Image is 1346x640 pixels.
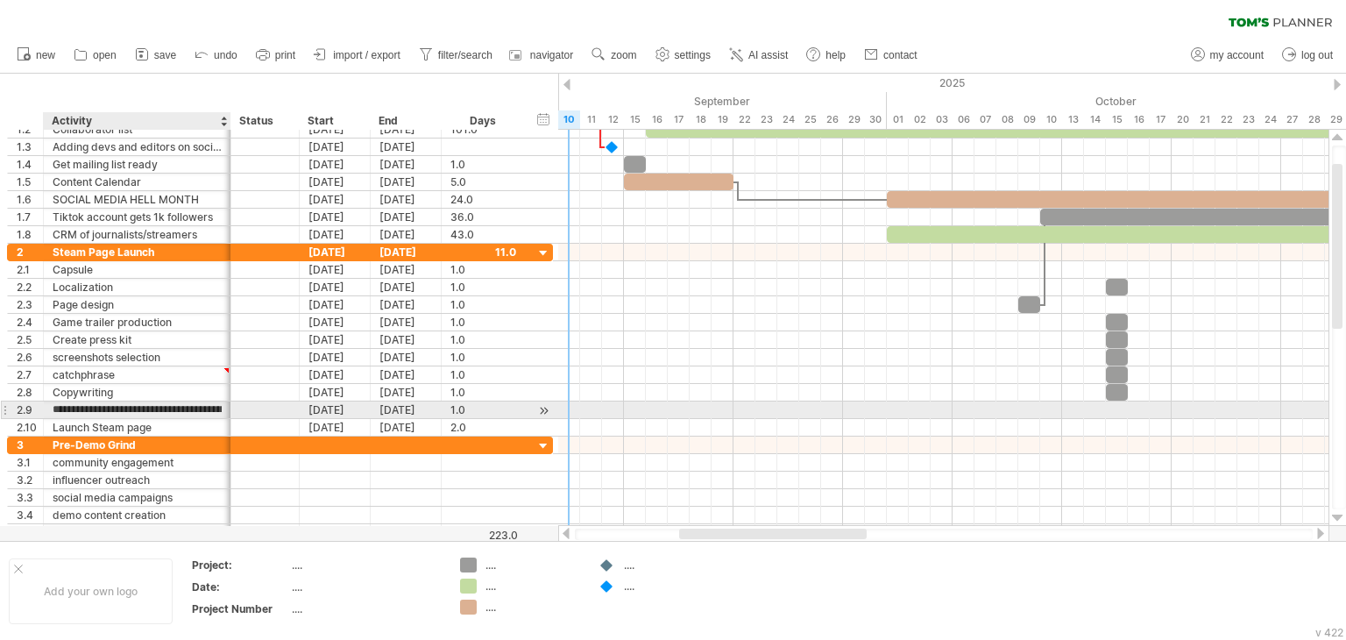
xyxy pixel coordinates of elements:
div: 3 [17,437,43,453]
div: [DATE] [300,209,371,225]
div: Wednesday, 8 October 2025 [996,110,1018,129]
div: 1.0 [450,331,516,348]
div: [DATE] [300,156,371,173]
div: 1.4 [17,156,43,173]
div: Monday, 13 October 2025 [1062,110,1084,129]
div: Thursday, 11 September 2025 [580,110,602,129]
div: [DATE] [371,331,442,348]
div: [DATE] [371,139,442,155]
div: Monday, 20 October 2025 [1172,110,1194,129]
div: 1.0 [450,366,516,383]
span: contact [883,49,917,61]
div: 36.0 [450,209,516,225]
div: Thursday, 18 September 2025 [690,110,712,129]
div: [DATE] [371,279,442,295]
div: Friday, 26 September 2025 [821,110,843,129]
div: 3.1 [17,454,43,471]
span: open [93,49,117,61]
div: 2.5 [17,331,43,348]
div: Thursday, 23 October 2025 [1237,110,1259,129]
div: Wednesday, 10 September 2025 [558,110,580,129]
div: 2.10 [17,419,43,436]
div: 1.0 [450,279,516,295]
div: 3.3 [17,489,43,506]
div: .... [624,558,719,572]
div: [DATE] [371,191,442,208]
img: tab_keywords_by_traffic_grey.svg [174,102,188,116]
div: 2.1 [17,261,43,278]
div: 1.3 [17,139,43,155]
div: Content Calendar [53,174,222,190]
div: 2.4 [17,314,43,331]
div: [DATE] [371,156,442,173]
div: .... [485,600,581,615]
div: Thursday, 25 September 2025 [799,110,821,129]
div: .... [485,558,581,572]
div: Keywords by Traffic [194,103,295,115]
div: Wednesday, 17 September 2025 [668,110,690,129]
div: 1.0 [450,402,516,418]
div: Add your own logo [9,558,173,624]
div: Status [239,112,289,130]
div: .... [292,601,439,616]
div: 1.8 [17,226,43,243]
div: September 2025 [405,92,887,110]
div: Friday, 3 October 2025 [931,110,953,129]
div: Capsule [53,261,222,278]
div: 1.0 [450,349,516,366]
span: import / export [333,49,400,61]
div: 1.0 [450,261,516,278]
div: 2.0 [450,419,516,436]
span: log out [1301,49,1333,61]
a: my account [1187,44,1269,67]
div: Project Number [192,601,288,616]
div: Steam Page Launch [53,244,222,260]
div: 1.0 [450,384,516,401]
img: tab_domain_overview_orange.svg [47,102,61,116]
div: [DATE] [371,384,442,401]
div: CRM of journalists/streamers [53,226,222,243]
span: navigator [530,49,573,61]
div: Monday, 6 October 2025 [953,110,974,129]
div: 2.8 [17,384,43,401]
div: .... [485,579,581,594]
div: Wednesday, 22 October 2025 [1215,110,1237,129]
div: [DATE] [300,384,371,401]
div: [DATE] [371,349,442,366]
div: [DATE] [371,314,442,331]
div: Adding devs and editors on socials [53,139,222,155]
div: 2.9 [17,402,43,418]
div: 1.0 [450,314,516,331]
div: [DATE] [300,191,371,208]
div: Tuesday, 14 October 2025 [1084,110,1106,129]
div: Pre-Demo Grind [53,437,222,453]
div: 2 [17,244,43,260]
div: [DATE] [371,244,442,260]
a: contact [860,44,923,67]
div: [DATE] [371,419,442,436]
a: undo [190,44,243,67]
div: Tuesday, 30 September 2025 [865,110,887,129]
div: 223.0 [443,529,518,542]
a: settings [651,44,716,67]
span: help [825,49,846,61]
div: [DATE] [300,296,371,313]
a: open [69,44,122,67]
span: print [275,49,295,61]
div: playtesting sessions [53,524,222,541]
div: .... [624,579,719,594]
div: 2.2 [17,279,43,295]
div: Tuesday, 21 October 2025 [1194,110,1215,129]
div: [DATE] [371,209,442,225]
div: Tuesday, 28 October 2025 [1303,110,1325,129]
div: Friday, 10 October 2025 [1040,110,1062,129]
div: [DATE] [300,349,371,366]
img: website_grey.svg [28,46,42,60]
span: new [36,49,55,61]
a: save [131,44,181,67]
div: Project: [192,558,288,572]
div: [DATE] [300,244,371,260]
div: [DATE] [371,174,442,190]
div: Friday, 24 October 2025 [1259,110,1281,129]
div: Activity [52,112,221,130]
